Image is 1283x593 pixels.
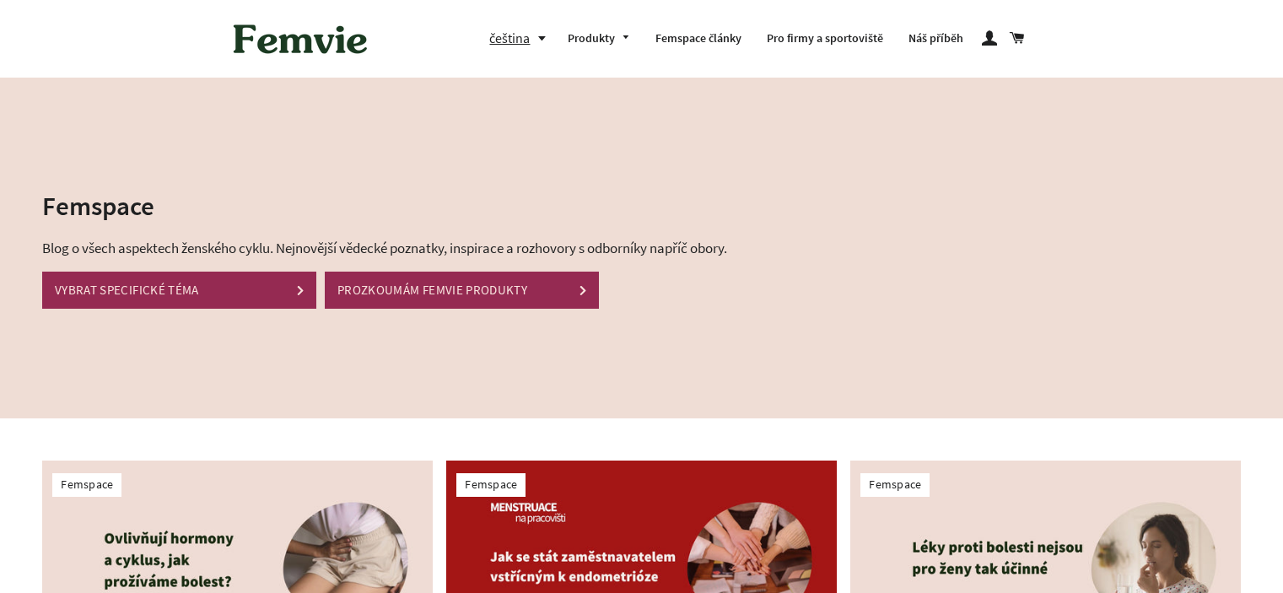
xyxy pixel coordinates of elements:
[42,237,747,260] p: Blog o všech aspektech ženského cyklu. Nejnovější vědecké poznatky, inspirace a rozhovory s odbor...
[42,272,316,308] a: VYBRAT SPECIFICKÉ TÉMA
[643,17,754,61] a: Femspace články
[555,17,643,61] a: Produkty
[754,17,896,61] a: Pro firmy a sportoviště
[869,477,921,492] a: Femspace
[489,27,555,50] button: čeština
[224,13,376,65] img: Femvie
[896,17,976,61] a: Náš příběh
[61,477,113,492] a: Femspace
[42,187,747,224] h2: Femspace
[465,477,517,492] a: Femspace
[325,272,599,308] a: PROZKOUMÁM FEMVIE PRODUKTY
